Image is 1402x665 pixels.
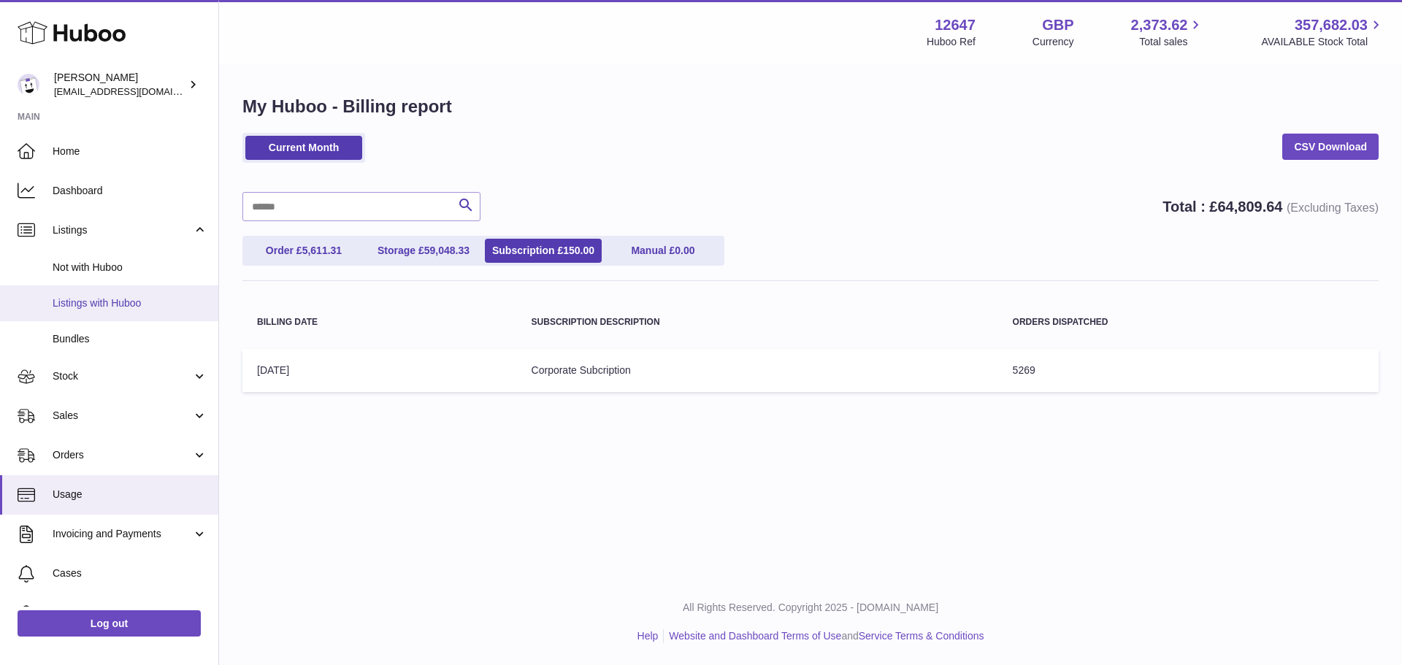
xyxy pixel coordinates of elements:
[53,369,192,383] span: Stock
[1282,134,1379,160] a: CSV Download
[18,74,39,96] img: internalAdmin-12647@internal.huboo.com
[245,136,362,160] a: Current Month
[1261,15,1384,49] a: 357,682.03 AVAILABLE Stock Total
[18,610,201,637] a: Log out
[424,245,470,256] span: 59,048.33
[1042,15,1073,35] strong: GBP
[1033,35,1074,49] div: Currency
[242,303,517,342] th: Billing Date
[517,303,998,342] th: Subscription Description
[1287,201,1379,214] span: (Excluding Taxes)
[365,239,482,263] a: Storage £59,048.33
[563,245,594,256] span: 150.00
[53,488,207,501] span: Usage
[231,601,1390,615] p: All Rights Reserved. Copyright 2025 - [DOMAIN_NAME]
[998,303,1379,342] th: Orders Dispatched
[242,349,517,392] td: [DATE]
[1131,15,1188,35] span: 2,373.62
[859,630,984,642] a: Service Terms & Conditions
[242,95,1379,118] h1: My Huboo - Billing report
[1261,35,1384,49] span: AVAILABLE Stock Total
[245,239,362,263] a: Order £5,611.31
[54,71,185,99] div: [PERSON_NAME]
[53,332,207,346] span: Bundles
[53,261,207,274] span: Not with Huboo
[1139,35,1204,49] span: Total sales
[54,85,215,97] span: [EMAIL_ADDRESS][DOMAIN_NAME]
[53,184,207,198] span: Dashboard
[664,629,984,643] li: and
[669,630,841,642] a: Website and Dashboard Terms of Use
[53,145,207,158] span: Home
[53,566,207,580] span: Cases
[1162,199,1379,215] strong: Total : £
[53,448,192,462] span: Orders
[53,223,192,237] span: Listings
[53,296,207,310] span: Listings with Huboo
[1295,15,1368,35] span: 357,682.03
[53,409,192,423] span: Sales
[53,606,207,620] span: Channels
[927,35,976,49] div: Huboo Ref
[1131,15,1205,49] a: 2,373.62 Total sales
[637,630,659,642] a: Help
[675,245,694,256] span: 0.00
[517,349,998,392] td: Corporate Subcription
[302,245,342,256] span: 5,611.31
[53,527,192,541] span: Invoicing and Payments
[998,349,1379,392] td: 5269
[605,239,721,263] a: Manual £0.00
[485,239,602,263] a: Subscription £150.00
[1217,199,1282,215] span: 64,809.64
[935,15,976,35] strong: 12647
